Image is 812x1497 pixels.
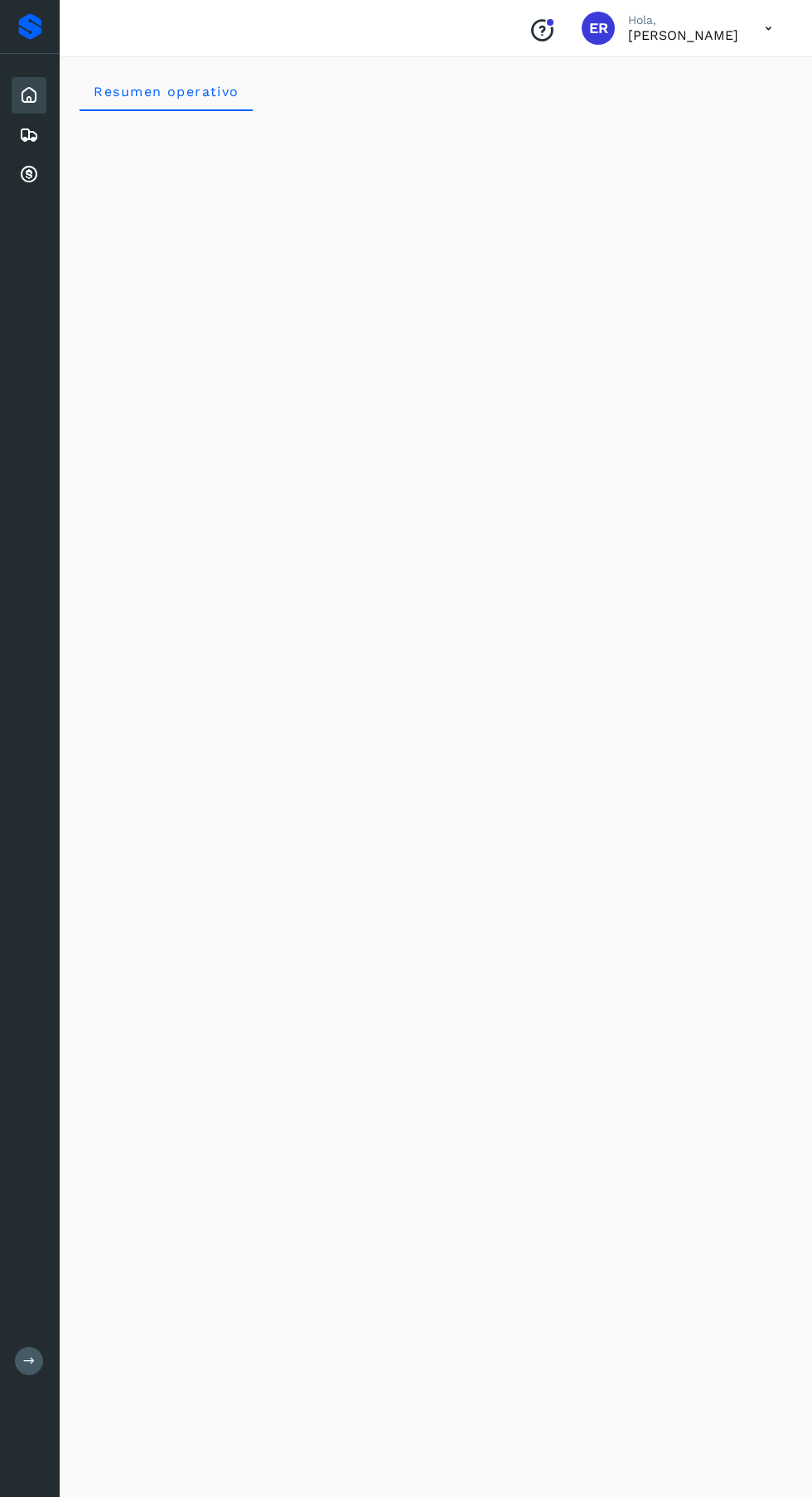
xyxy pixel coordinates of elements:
span: Resumen operativo [93,84,239,99]
div: Inicio [12,77,46,114]
div: Cuentas por cobrar [12,157,46,193]
p: Eduardo Reyes González [628,27,738,43]
p: Hola, [628,13,738,27]
div: Embarques [12,117,46,153]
